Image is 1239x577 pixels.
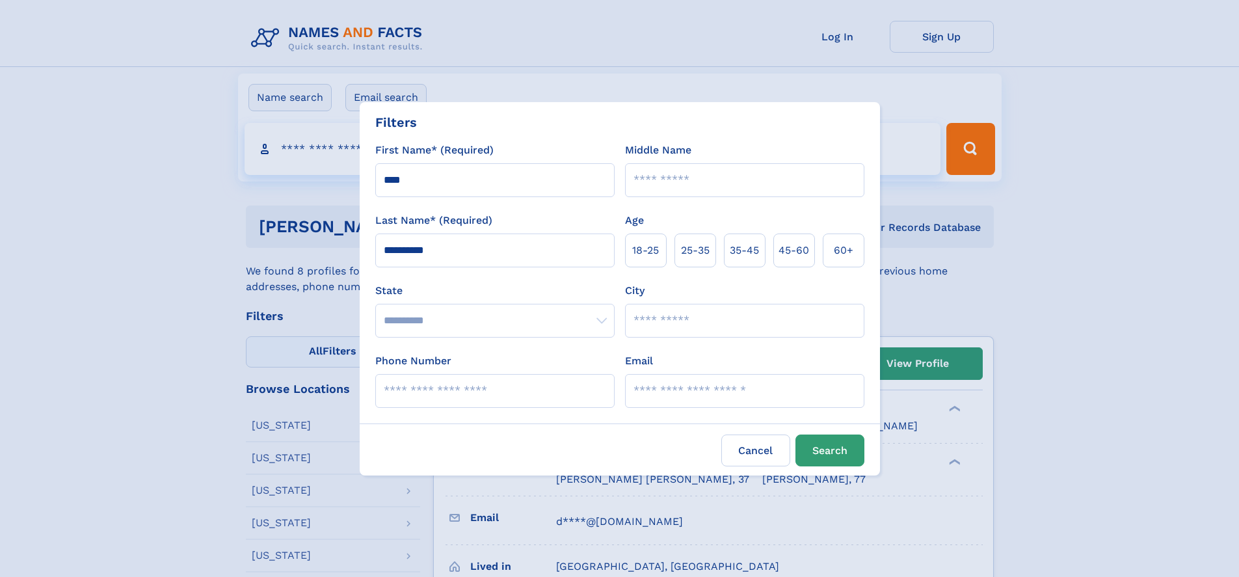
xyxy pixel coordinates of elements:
button: Search [795,435,864,466]
span: 35‑45 [730,243,759,258]
label: Phone Number [375,353,451,369]
label: First Name* (Required) [375,142,494,158]
span: 45‑60 [779,243,809,258]
label: Cancel [721,435,790,466]
span: 60+ [834,243,853,258]
div: Filters [375,113,417,132]
span: 25‑35 [681,243,710,258]
label: Email [625,353,653,369]
label: State [375,283,615,299]
span: 18‑25 [632,243,659,258]
label: Age [625,213,644,228]
label: Middle Name [625,142,691,158]
label: Last Name* (Required) [375,213,492,228]
label: City [625,283,645,299]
